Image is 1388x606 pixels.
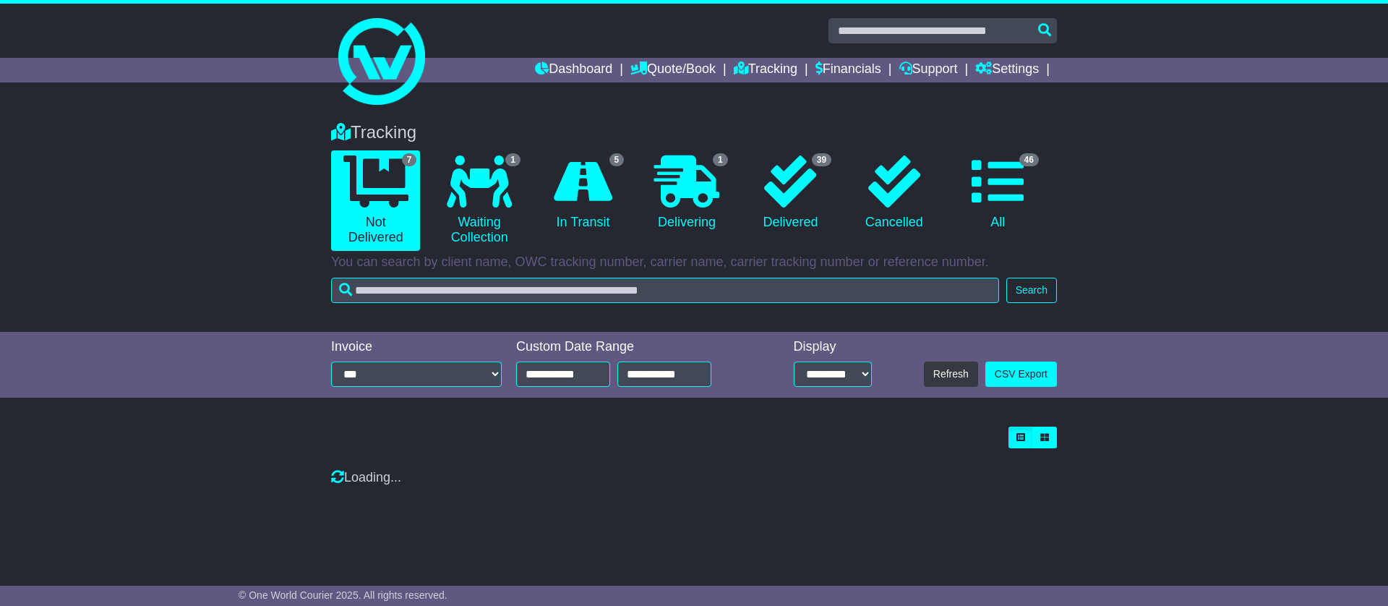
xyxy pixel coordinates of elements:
[331,150,420,251] a: 7 Not Delivered
[899,58,958,82] a: Support
[505,153,520,166] span: 1
[331,255,1057,270] p: You can search by client name, OWC tracking number, carrier name, carrier tracking number or refe...
[849,150,938,236] a: Cancelled
[239,589,447,601] span: © One World Courier 2025. All rights reserved.
[924,362,978,387] button: Refresh
[985,362,1057,387] a: CSV Export
[630,58,716,82] a: Quote/Book
[1019,153,1039,166] span: 46
[539,150,627,236] a: 5 In Transit
[402,153,417,166] span: 7
[535,58,612,82] a: Dashboard
[324,122,1064,143] div: Tracking
[794,339,872,355] div: Display
[516,339,748,355] div: Custom Date Range
[954,150,1042,236] a: 46 All
[815,58,881,82] a: Financials
[1006,278,1057,303] button: Search
[331,470,1057,486] div: Loading...
[746,150,835,236] a: 39 Delivered
[812,153,831,166] span: 39
[713,153,728,166] span: 1
[331,339,502,355] div: Invoice
[642,150,731,236] a: 1 Delivering
[975,58,1039,82] a: Settings
[609,153,625,166] span: 5
[434,150,523,251] a: 1 Waiting Collection
[734,58,797,82] a: Tracking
